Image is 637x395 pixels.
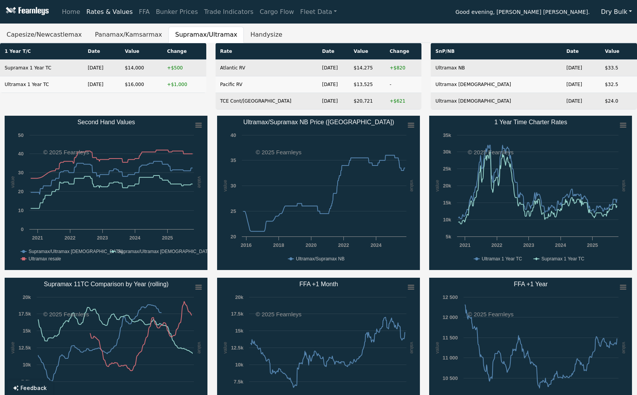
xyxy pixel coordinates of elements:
[562,60,600,76] td: [DATE]
[596,5,637,19] button: Dry Bulk
[562,76,600,93] td: [DATE]
[83,76,120,93] td: [DATE]
[222,180,228,192] text: value
[468,149,514,155] text: © 2025 Fearnleys
[44,281,169,287] text: Supramax 11TC Comparison by Year (rolling)
[120,43,162,60] th: Value
[18,151,24,157] text: 40
[600,93,637,110] td: $24.0
[318,93,349,110] td: [DATE]
[18,189,24,194] text: 20
[443,149,452,155] text: 30k
[256,4,297,20] a: Cargo Flow
[409,342,415,354] text: value
[482,256,522,262] text: Ultramax 1 Year TC
[306,242,316,248] text: 2020
[297,4,340,20] a: Fleet Data
[18,132,24,138] text: 50
[621,180,627,192] text: value
[162,235,173,241] text: 2025
[409,180,415,192] text: value
[434,180,440,192] text: value
[443,132,452,138] text: 35k
[587,242,598,248] text: 2025
[455,6,590,19] span: Good evening, [PERSON_NAME] [PERSON_NAME].
[385,60,422,76] td: +$820
[443,183,452,189] text: 20k
[21,379,31,385] text: 7.5k
[163,43,206,60] th: Change
[197,176,202,188] text: value
[163,60,206,76] td: +$500
[4,7,49,17] img: Fearnleys Logo
[235,362,243,368] text: 10k
[18,170,24,176] text: 30
[431,76,562,93] td: Ultramax [DEMOGRAPHIC_DATA]
[349,43,385,60] th: Value
[370,242,382,248] text: 2024
[385,43,422,60] th: Change
[318,60,349,76] td: [DATE]
[216,60,318,76] td: Atlantic RV
[562,43,600,60] th: Date
[230,234,236,240] text: 20
[234,379,244,385] text: 7.5k
[216,43,318,60] th: Rate
[460,242,471,248] text: 2021
[23,294,31,300] text: 20k
[468,311,514,317] text: © 2025 Fearnleys
[256,311,302,317] text: © 2025 Fearnleys
[443,200,452,206] text: 15k
[129,235,141,241] text: 2024
[523,242,534,248] text: 2023
[77,119,135,125] text: Second Hand Values
[562,93,600,110] td: [DATE]
[555,242,566,248] text: 2024
[136,4,153,20] a: FFA
[349,60,385,76] td: $14,275
[230,183,236,189] text: 30
[197,342,202,354] text: value
[18,208,24,213] text: 10
[443,314,458,320] text: 12 000
[491,242,502,248] text: 2022
[10,176,15,188] text: value
[273,242,284,248] text: 2018
[256,149,302,155] text: © 2025 Fearnleys
[231,345,244,351] text: 12.5k
[120,60,162,76] td: $14,000
[349,93,385,110] td: $20,721
[32,235,43,241] text: 2021
[338,242,349,248] text: 2022
[43,311,89,317] text: © 2025 Fearnleys
[542,256,585,262] text: Supramax 1 Year TC
[217,116,420,270] svg: Ultramax/Supramax NB Price (China)
[230,157,236,163] text: 35
[434,342,440,354] text: value
[29,256,61,262] text: Ultramax resale
[600,76,637,93] td: $32.5
[23,328,31,334] text: 15k
[153,4,201,20] a: Bunker Prices
[494,119,567,125] text: 1 Year Time Charter Rates
[621,342,627,354] text: value
[318,43,349,60] th: Date
[216,93,318,110] td: TCE Cont/[GEOGRAPHIC_DATA]
[243,119,394,126] text: Ultramax/Supramax NB Price ([GEOGRAPHIC_DATA])
[5,116,207,270] svg: Second Hand Values
[65,235,75,241] text: 2022
[43,149,89,155] text: © 2025 Fearnleys
[299,281,338,287] text: FFA +1 Month
[443,335,458,341] text: 11 500
[385,93,422,110] td: +$621
[83,60,120,76] td: [DATE]
[235,328,243,334] text: 15k
[514,281,548,287] text: FFA +1 Year
[235,294,243,300] text: 20k
[118,249,212,254] text: Supramax/Ultramax [DEMOGRAPHIC_DATA]
[163,76,206,93] td: +$1,000
[19,311,31,317] text: 17.5k
[443,294,458,300] text: 12 500
[88,27,169,43] button: Panamax/Kamsarmax
[431,43,562,60] th: SnP/NB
